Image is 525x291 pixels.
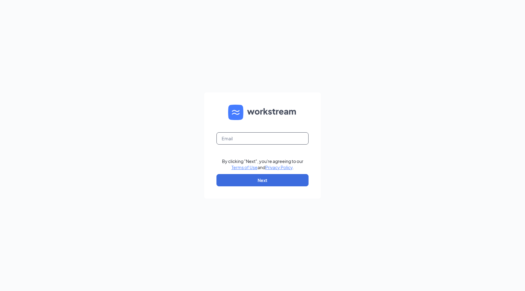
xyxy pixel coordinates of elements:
a: Terms of Use [231,165,258,170]
button: Next [216,174,309,186]
div: By clicking "Next", you're agreeing to our and . [222,158,303,170]
a: Privacy Policy [265,165,293,170]
input: Email [216,132,309,145]
img: WS logo and Workstream text [228,105,297,120]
